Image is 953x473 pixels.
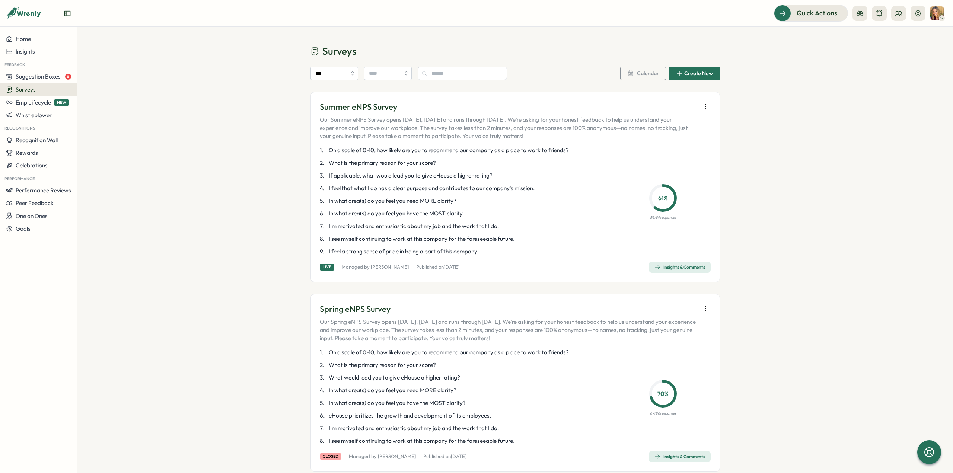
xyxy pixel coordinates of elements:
[54,99,69,106] span: NEW
[322,45,356,58] span: Surveys
[320,159,327,167] span: 2 .
[320,184,327,192] span: 4 .
[320,146,327,154] span: 1 .
[654,454,705,460] div: Insights & Comments
[329,146,569,154] span: On a scale of 0-10, how likely are you to recommend our company as a place to work to friends?
[620,67,666,80] button: Calendar
[320,222,327,230] span: 7 .
[16,137,58,144] span: Recognition Wall
[329,184,535,192] span: I feel that what I do has a clear purpose and contributes to our company's mission.
[320,197,327,205] span: 5 .
[684,71,713,76] span: Create New
[320,116,697,140] p: Our Summer eNPS Survey opens [DATE], [DATE] and runs through [DATE]. We’re asking for your honest...
[329,235,514,243] span: I see myself continuing to work at this company for the foreseeable future.
[349,453,416,460] p: Managed by
[669,67,720,80] button: Create New
[16,225,31,232] span: Goals
[329,247,478,256] span: I feel a strong sense of pride in being a part of this company.
[320,264,334,270] div: Live
[320,453,341,460] div: closed
[16,48,35,55] span: Insights
[16,99,51,106] span: Emp Lifecycle
[444,264,459,270] span: [DATE]
[320,348,327,357] span: 1 .
[320,235,327,243] span: 8 .
[329,424,499,432] span: I'm motivated and enthusiastic about my job and the work that I do.
[320,361,327,369] span: 2 .
[320,247,327,256] span: 9 .
[320,374,327,382] span: 3 .
[423,453,466,460] p: Published on
[329,348,569,357] span: On a scale of 0-10, how likely are you to recommend our company as a place to work to friends?
[654,264,705,270] div: Insights & Comments
[329,210,463,218] span: In what area(s) do you feel you have the MOST clarity
[329,374,460,382] span: What would lead you to give eHouse a higher rating?
[329,172,493,180] span: If applicable, what would lead you to give eHouse a higher rating?
[320,303,697,315] p: Spring eNPS Survey
[320,101,697,113] p: Summer eNPS Survey
[16,187,71,194] span: Performance Reviews
[651,389,675,399] p: 70 %
[329,361,436,369] span: What is the primary reason for your score?
[650,215,676,221] p: 54 / 89 responses
[637,71,659,76] span: Calendar
[378,453,416,459] a: [PERSON_NAME]
[774,5,848,21] button: Quick Actions
[329,222,499,230] span: I'm motivated and enthusiastic about my job and the work that I do.
[797,8,837,18] span: Quick Actions
[16,73,61,80] span: Suggestion Boxes
[320,412,327,420] span: 6 .
[649,262,711,273] button: Insights & Comments
[320,210,327,218] span: 6 .
[329,399,466,407] span: In what area(s) do you feel you have the MOST clarity?
[16,86,36,93] span: Surveys
[16,199,54,207] span: Peer Feedback
[649,451,711,462] button: Insights & Comments
[650,410,676,416] p: 67 / 96 responses
[320,399,327,407] span: 5 .
[651,194,675,203] p: 61 %
[329,386,456,394] span: In what area(s) do you feel you need MORE clarity?
[416,264,459,271] p: Published on
[16,212,48,220] span: One on Ones
[342,264,409,271] p: Managed by
[451,453,466,459] span: [DATE]
[320,172,327,180] span: 3 .
[16,149,38,156] span: Rewards
[371,264,409,270] a: [PERSON_NAME]
[329,197,456,205] span: In what area(s) do you feel you need MORE clarity?
[329,159,436,167] span: What is the primary reason for your score?
[16,35,31,42] span: Home
[320,318,697,342] p: Our Spring eNPS Survey opens [DATE], [DATE] and runs through [DATE]. We’re asking for your honest...
[320,386,327,394] span: 4 .
[329,412,491,420] span: eHouse prioritizes the growth and development of its employees.
[64,10,71,17] button: Expand sidebar
[16,112,52,119] span: Whistleblower
[320,424,327,432] span: 7 .
[16,162,48,169] span: Celebrations
[320,437,327,445] span: 8 .
[65,74,71,80] span: 8
[930,6,944,20] img: Tarin O'Neill
[329,437,514,445] span: I see myself continuing to work at this company for the foreseeable future.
